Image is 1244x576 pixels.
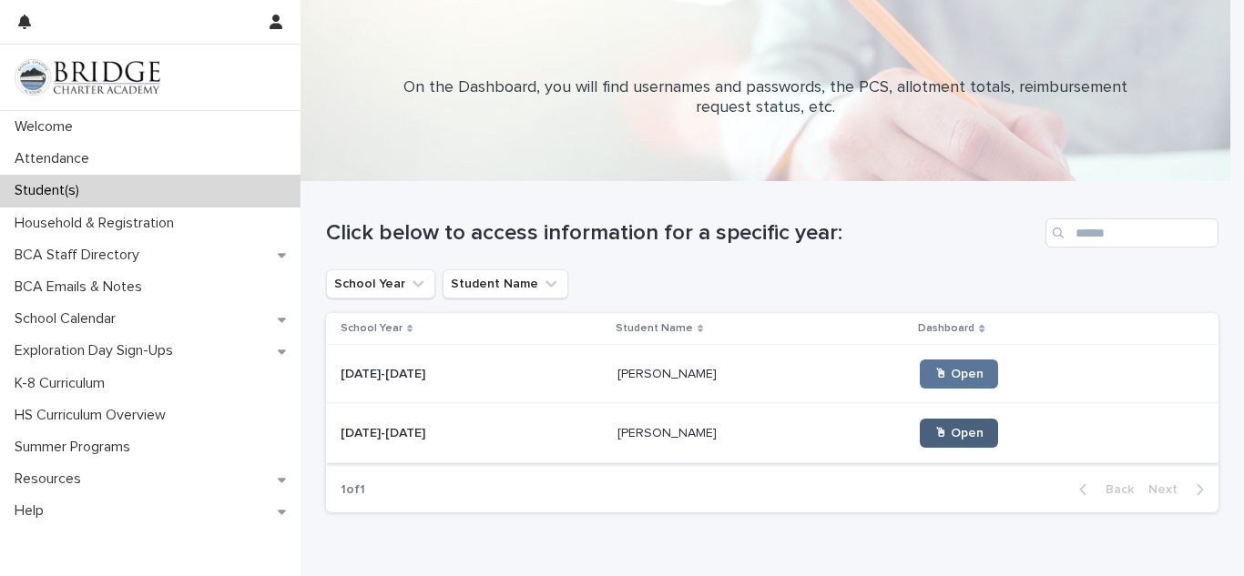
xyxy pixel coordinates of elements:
[617,363,720,382] p: [PERSON_NAME]
[7,215,189,232] p: Household & Registration
[616,318,693,339] p: Student Name
[7,278,157,296] p: BCA Emails & Notes
[7,342,188,359] p: Exploration Day Sign-Ups
[7,407,180,424] p: HS Curriculum Overview
[1065,481,1141,498] button: Back
[326,220,1038,247] h1: Click below to access information for a specific year:
[7,375,119,392] p: K-8 Curriculum
[920,419,998,448] a: 🖱 Open
[1045,218,1219,248] input: Search
[341,422,429,441] p: [DATE]-[DATE]
[7,470,96,488] p: Resources
[1148,483,1188,496] span: Next
[326,404,1219,463] tr: [DATE]-[DATE][DATE]-[DATE] [PERSON_NAME][PERSON_NAME] 🖱 Open
[920,359,998,389] a: 🖱 Open
[7,118,87,136] p: Welcome
[341,318,403,339] p: School Year
[7,310,130,328] p: School Calendar
[934,368,984,380] span: 🖱 Open
[1095,483,1134,496] span: Back
[341,363,429,382] p: [DATE]-[DATE]
[918,318,974,339] p: Dashboard
[7,502,58,520] p: Help
[15,59,160,96] img: V1C1m3IdTEidaUdm9Hs0
[617,422,720,441] p: [PERSON_NAME]
[326,468,380,512] p: 1 of 1
[7,247,154,264] p: BCA Staff Directory
[7,150,104,167] p: Attendance
[1141,481,1219,498] button: Next
[7,439,145,456] p: Summer Programs
[402,78,1130,117] p: On the Dashboard, you will find usernames and passwords, the PCS, allotment totals, reimbursement...
[7,182,94,199] p: Student(s)
[443,269,568,298] button: Student Name
[326,269,435,298] button: School Year
[326,345,1219,404] tr: [DATE]-[DATE][DATE]-[DATE] [PERSON_NAME][PERSON_NAME] 🖱 Open
[934,427,984,440] span: 🖱 Open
